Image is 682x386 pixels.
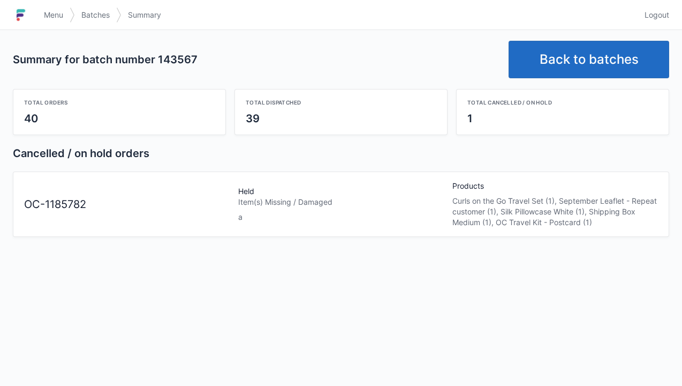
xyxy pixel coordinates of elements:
div: OC-1185782 [20,197,234,212]
h2: Summary for batch number 143567 [13,52,500,67]
a: Back to batches [509,41,669,78]
img: svg> [70,2,75,28]
img: svg> [116,2,122,28]
div: Curls on the Go Travel Set (1), September Leaflet - Repeat customer (1), Silk Pillowcase White (1... [452,196,658,228]
img: logo-small.jpg [13,6,29,24]
a: Batches [75,5,116,25]
span: Summary [128,10,161,20]
span: Logout [645,10,669,20]
div: Products [448,181,662,228]
a: Menu [37,5,70,25]
span: Menu [44,10,63,20]
div: 1 [467,111,658,126]
h2: Cancelled / on hold orders [13,146,669,161]
div: a [238,212,444,222]
div: 40 [24,111,215,126]
div: Held [234,186,448,222]
a: Logout [638,5,669,25]
div: Total orders [24,98,215,107]
div: Total cancelled / on hold [467,98,658,107]
a: Summary [122,5,168,25]
span: Batches [81,10,110,20]
div: 39 [246,111,436,126]
div: Total dispatched [246,98,436,107]
div: Item(s) Missing / Damaged [238,197,444,207]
